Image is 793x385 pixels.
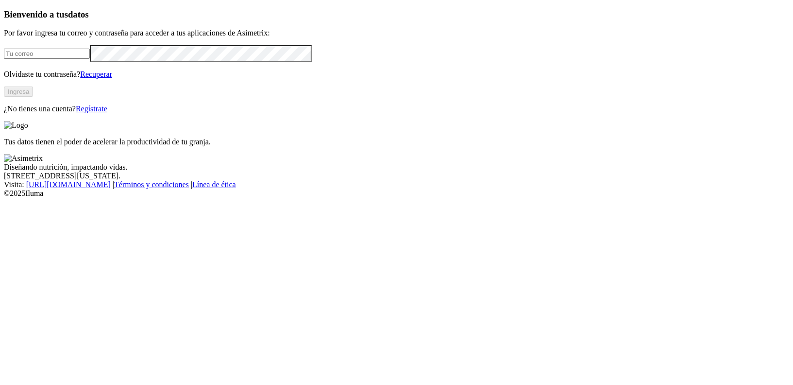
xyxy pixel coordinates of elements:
[4,138,789,146] p: Tus datos tienen el poder de acelerar la productividad de tu granja.
[4,49,90,59] input: Tu correo
[192,180,236,189] a: Línea de ética
[4,9,789,20] h3: Bienvenido a tus
[4,154,43,163] img: Asimetrix
[26,180,111,189] a: [URL][DOMAIN_NAME]
[80,70,112,78] a: Recuperar
[4,29,789,37] p: Por favor ingresa tu correo y contraseña para acceder a tus aplicaciones de Asimetrix:
[4,105,789,113] p: ¿No tienes una cuenta?
[4,163,789,172] div: Diseñando nutrición, impactando vidas.
[4,172,789,180] div: [STREET_ADDRESS][US_STATE].
[4,121,28,130] img: Logo
[4,70,789,79] p: Olvidaste tu contraseña?
[68,9,89,19] span: datos
[4,189,789,198] div: © 2025 Iluma
[76,105,107,113] a: Regístrate
[4,87,33,97] button: Ingresa
[4,180,789,189] div: Visita : | |
[114,180,189,189] a: Términos y condiciones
